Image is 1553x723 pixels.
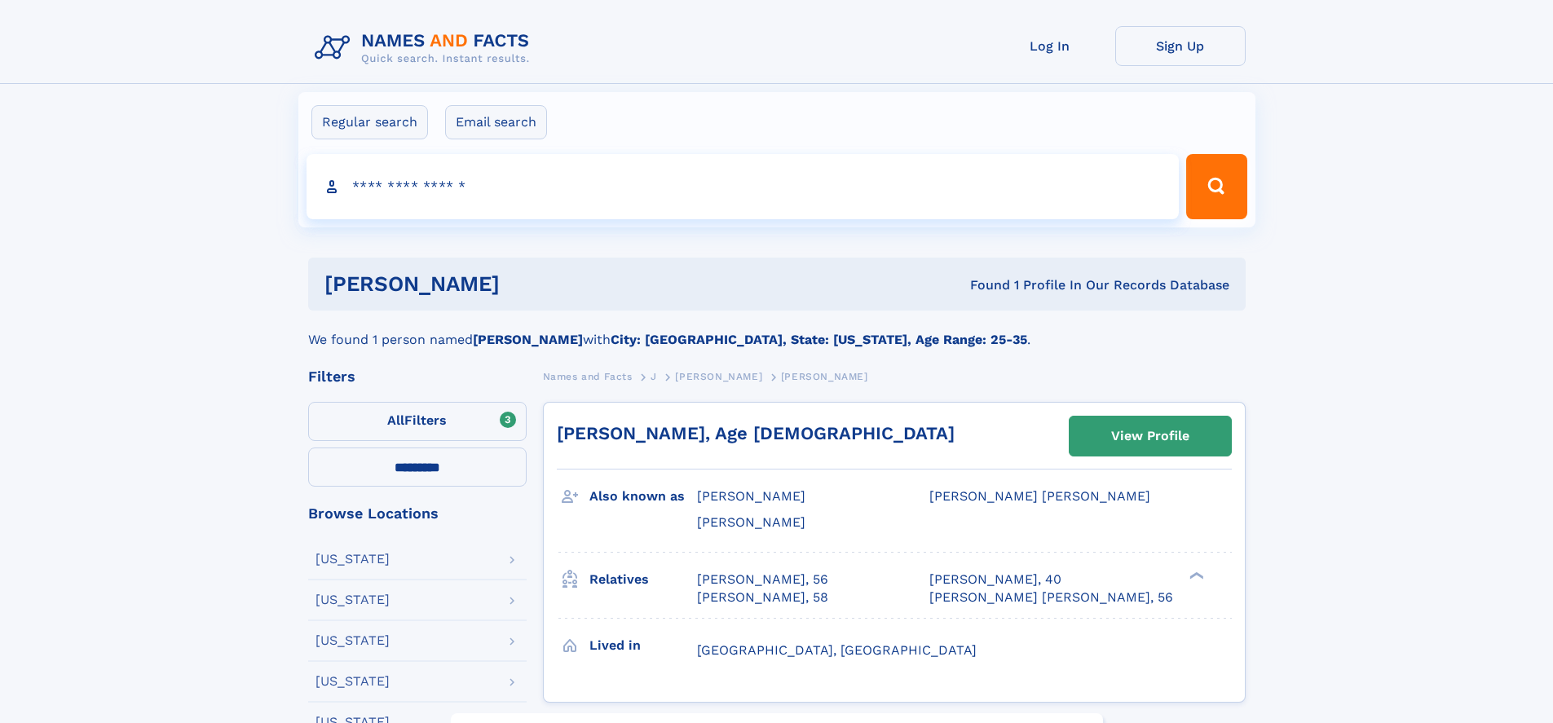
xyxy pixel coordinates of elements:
span: J [651,371,657,382]
button: Search Button [1186,154,1246,219]
a: J [651,366,657,386]
a: [PERSON_NAME] [675,366,762,386]
div: View Profile [1111,417,1189,455]
span: [PERSON_NAME] [697,514,805,530]
a: Log In [985,26,1115,66]
h3: Lived in [589,632,697,659]
div: We found 1 person named with . [308,311,1246,350]
span: [PERSON_NAME] [PERSON_NAME] [929,488,1150,504]
b: City: [GEOGRAPHIC_DATA], State: [US_STATE], Age Range: 25-35 [611,332,1027,347]
a: [PERSON_NAME], Age [DEMOGRAPHIC_DATA] [557,423,955,443]
div: ❯ [1185,570,1205,580]
div: [US_STATE] [315,675,390,688]
label: Filters [308,402,527,441]
h1: [PERSON_NAME] [324,274,735,294]
a: Sign Up [1115,26,1246,66]
div: [US_STATE] [315,634,390,647]
span: All [387,412,404,428]
div: Found 1 Profile In Our Records Database [735,276,1229,294]
h3: Also known as [589,483,697,510]
a: [PERSON_NAME], 40 [929,571,1061,589]
a: [PERSON_NAME], 56 [697,571,828,589]
div: [US_STATE] [315,553,390,566]
b: [PERSON_NAME] [473,332,583,347]
a: [PERSON_NAME], 58 [697,589,828,606]
a: [PERSON_NAME] [PERSON_NAME], 56 [929,589,1173,606]
label: Regular search [311,105,428,139]
input: search input [307,154,1180,219]
span: [GEOGRAPHIC_DATA], [GEOGRAPHIC_DATA] [697,642,977,658]
span: [PERSON_NAME] [675,371,762,382]
img: Logo Names and Facts [308,26,543,70]
div: Browse Locations [308,506,527,521]
div: Filters [308,369,527,384]
a: View Profile [1070,417,1231,456]
a: Names and Facts [543,366,633,386]
h3: Relatives [589,566,697,593]
span: [PERSON_NAME] [697,488,805,504]
span: [PERSON_NAME] [781,371,868,382]
div: [US_STATE] [315,593,390,606]
label: Email search [445,105,547,139]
